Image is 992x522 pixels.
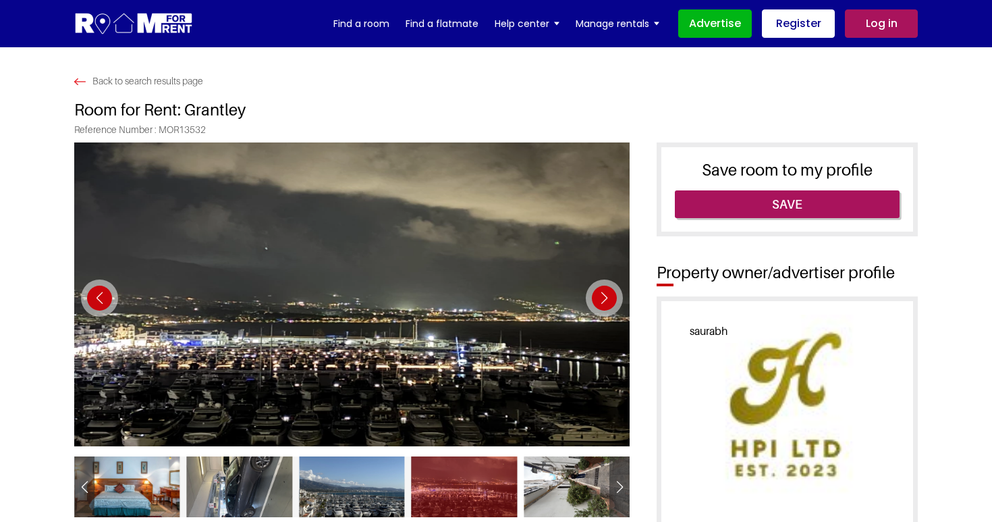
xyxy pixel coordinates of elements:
div: Next slide [609,472,630,505]
h1: Room for Rent: Grantley [74,87,918,124]
a: Log in [845,9,918,38]
img: Search [74,78,86,85]
h2: Property owner/advertiser profile [650,263,918,283]
a: Save [675,190,900,219]
a: Manage rentals [576,14,659,34]
div: Next slide [586,280,623,317]
img: Profile [675,315,900,508]
img: Logo for Room for Rent, featuring a welcoming design with a house icon and modern typography [74,11,194,36]
a: Find a flatmate [406,14,478,34]
a: Help center [495,14,559,34]
div: Previous slide [74,472,94,505]
div: Previous slide [81,280,118,317]
span: Reference Number : MOR13532 [74,124,918,142]
a: Find a room [333,14,389,34]
h3: Save room to my profile [675,161,900,180]
a: Advertise [678,9,752,38]
span: saurabh [679,319,738,343]
img: Photo 3 of common area located at Reading RG1 3EG, UK [74,142,630,446]
a: Back to search results page [74,76,203,87]
a: Register [762,9,835,38]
